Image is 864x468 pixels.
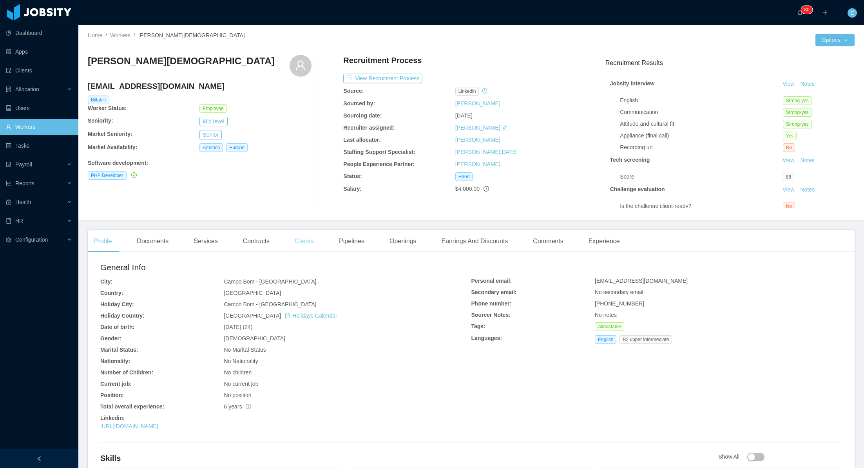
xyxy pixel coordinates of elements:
span: linkedin [455,87,479,96]
b: Phone number: [471,300,512,307]
span: Allocation [15,86,39,92]
span: 6 years [224,403,251,410]
a: icon: calendarHolidays Calendar [285,313,337,319]
b: Date of birth: [100,324,134,330]
span: [PHONE_NUMBER] [595,300,644,307]
span: [GEOGRAPHIC_DATA] [224,313,337,319]
div: Openings [383,230,423,252]
h4: Recruitment Process [343,55,422,66]
a: icon: appstoreApps [6,44,72,60]
b: Country: [100,290,123,296]
a: View [780,81,797,87]
i: icon: user [295,60,306,71]
span: No position [224,392,251,398]
b: Holiday Country: [100,313,145,319]
a: [PERSON_NAME] [455,161,500,167]
b: Sourcing date: [343,112,382,119]
div: Documents [130,230,175,252]
div: Services [187,230,224,252]
a: View [780,157,797,163]
b: Market Availability: [88,144,138,150]
h4: [EMAIL_ADDRESS][DOMAIN_NAME] [88,81,312,92]
i: icon: setting [6,237,11,242]
span: English [595,335,616,344]
i: icon: line-chart [6,181,11,186]
span: [DEMOGRAPHIC_DATA] [224,335,285,342]
div: Earnings And Discounts [435,230,514,252]
a: icon: check-circle [130,172,137,178]
span: No [783,202,795,211]
b: Staffing Support Specialist: [343,149,415,155]
div: Appliance (final call) [620,132,783,140]
span: Health [15,199,31,205]
span: Configuration [15,237,48,243]
b: Gender: [100,335,121,342]
a: Home [88,32,102,38]
span: Strong-yes [783,108,812,117]
b: Holiday City: [100,301,134,307]
span: Strong-yes [783,96,812,105]
span: info-circle [484,186,489,192]
b: Salary: [343,186,362,192]
button: icon: exportView Recruitment Process [343,74,422,83]
sup: 80 [801,6,812,14]
b: Marital Status: [100,347,138,353]
b: Software development : [88,160,148,166]
div: Comments [527,230,569,252]
h3: Recruitment Results [605,58,855,68]
i: icon: book [6,218,11,224]
i: icon: bell [797,10,803,15]
i: icon: history [482,88,487,94]
span: No secondary email [595,289,643,295]
b: Linkedin: [100,415,125,421]
span: / [105,32,107,38]
b: Secondary email: [471,289,517,295]
span: Billable [88,96,109,104]
button: Notes [797,80,818,89]
i: icon: calendar [285,313,290,318]
div: Profile [88,230,118,252]
i: icon: solution [6,87,11,92]
span: [PERSON_NAME][DEMOGRAPHIC_DATA] [138,32,245,38]
strong: Challenge evaluation [610,186,665,192]
a: [PERSON_NAME] [455,125,500,131]
span: Strong-yes [783,120,812,128]
b: Status: [343,173,362,179]
b: Recruiter assigned: [343,125,395,131]
span: No Marital Status [224,347,266,353]
span: No notes [595,312,617,318]
b: City: [100,278,112,285]
b: Tags: [471,323,485,329]
i: icon: check-circle [131,172,137,178]
b: Nationality: [100,358,130,364]
i: icon: plus [822,10,828,15]
div: Communication [620,108,783,116]
a: icon: auditClients [6,63,72,78]
div: Is the challenge client-ready? [620,202,783,210]
div: Recording url [620,143,783,152]
div: Pipelines [333,230,371,252]
div: Score [620,173,783,181]
span: Employee [199,104,226,113]
span: No children [224,369,252,376]
div: Experience [582,230,626,252]
span: America [199,143,223,152]
a: [PERSON_NAME][DATE] [455,149,518,155]
span: [DATE] (24) [224,324,252,330]
b: Personal email: [471,278,512,284]
span: info-circle [246,404,251,409]
b: Last allocator: [343,137,381,143]
b: Number of Children: [100,369,153,376]
b: Languages: [471,335,502,341]
span: HR [15,218,23,224]
button: Senior [199,130,221,139]
div: Attitude and cultural fit [620,120,783,128]
a: icon: robotUsers [6,100,72,116]
a: icon: profileTasks [6,138,72,154]
b: Current job: [100,381,132,387]
span: Europe [226,143,248,152]
a: Workers [110,32,130,38]
button: Notes [797,185,818,195]
b: Seniority: [88,117,113,124]
h2: General Info [100,261,471,274]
